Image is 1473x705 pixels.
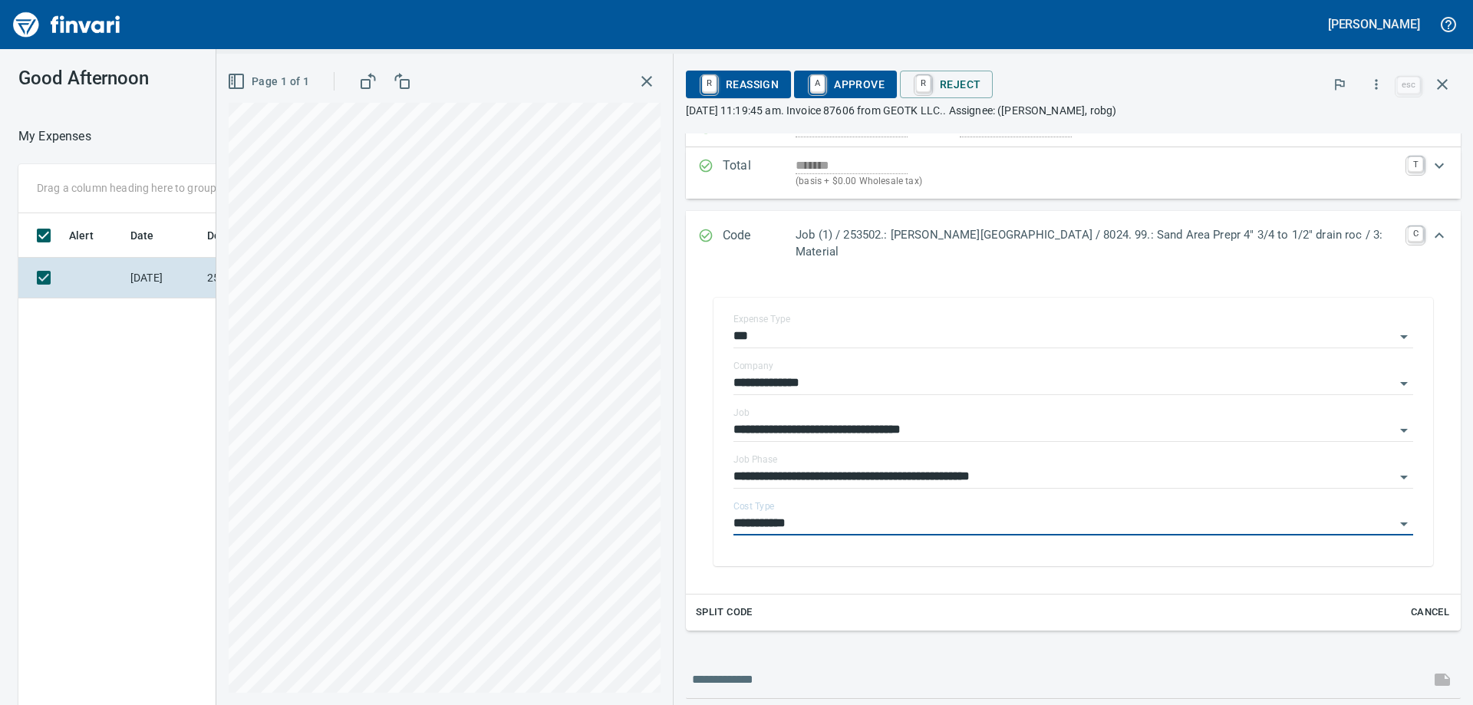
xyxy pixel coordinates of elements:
[702,75,717,92] a: R
[686,211,1461,276] div: Expand
[1397,77,1420,94] a: esc
[207,226,265,245] span: Description
[900,71,993,98] button: RReject
[1393,466,1415,488] button: Open
[69,226,94,245] span: Alert
[723,156,796,189] p: Total
[37,180,262,196] p: Drag a column heading here to group the table
[207,226,285,245] span: Description
[912,71,980,97] span: Reject
[686,147,1461,199] div: Expand
[1424,661,1461,698] span: This records your message into the invoice and notifies anyone mentioned
[130,226,154,245] span: Date
[124,258,201,298] td: [DATE]
[230,72,309,91] span: Page 1 of 1
[1393,326,1415,348] button: Open
[1393,373,1415,394] button: Open
[810,75,825,92] a: A
[1393,513,1415,535] button: Open
[1408,156,1423,172] a: T
[1405,601,1455,624] button: Cancel
[733,408,750,417] label: Job
[1393,420,1415,441] button: Open
[723,226,796,261] p: Code
[18,127,91,146] p: My Expenses
[18,68,344,89] h3: Good Afternoon
[686,276,1461,631] div: Expand
[733,455,777,464] label: Job Phase
[796,226,1399,261] p: Job (1) / 253502.: [PERSON_NAME][GEOGRAPHIC_DATA] / 8024. 99.: Sand Area Prepr 4" 3/4 to 1/2" dra...
[692,601,756,624] button: Split Code
[686,71,791,98] button: RReassign
[794,71,897,98] button: AApprove
[1393,66,1461,103] span: Close invoice
[1328,16,1420,32] h5: [PERSON_NAME]
[686,103,1461,118] p: [DATE] 11:19:45 am. Invoice 87606 from GEOTK LLC.. Assignee: ([PERSON_NAME], robg)
[18,127,91,146] nav: breadcrumb
[130,226,174,245] span: Date
[9,6,124,43] img: Finvari
[698,71,779,97] span: Reassign
[733,502,775,511] label: Cost Type
[696,604,753,621] span: Split Code
[69,226,114,245] span: Alert
[806,71,885,97] span: Approve
[201,258,339,298] td: 253502
[733,315,790,324] label: Expense Type
[1409,604,1451,621] span: Cancel
[796,174,1399,189] p: (basis + $0.00 Wholesale tax)
[733,361,773,371] label: Company
[916,75,931,92] a: R
[224,68,315,96] button: Page 1 of 1
[1408,226,1423,242] a: C
[1324,12,1424,36] button: [PERSON_NAME]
